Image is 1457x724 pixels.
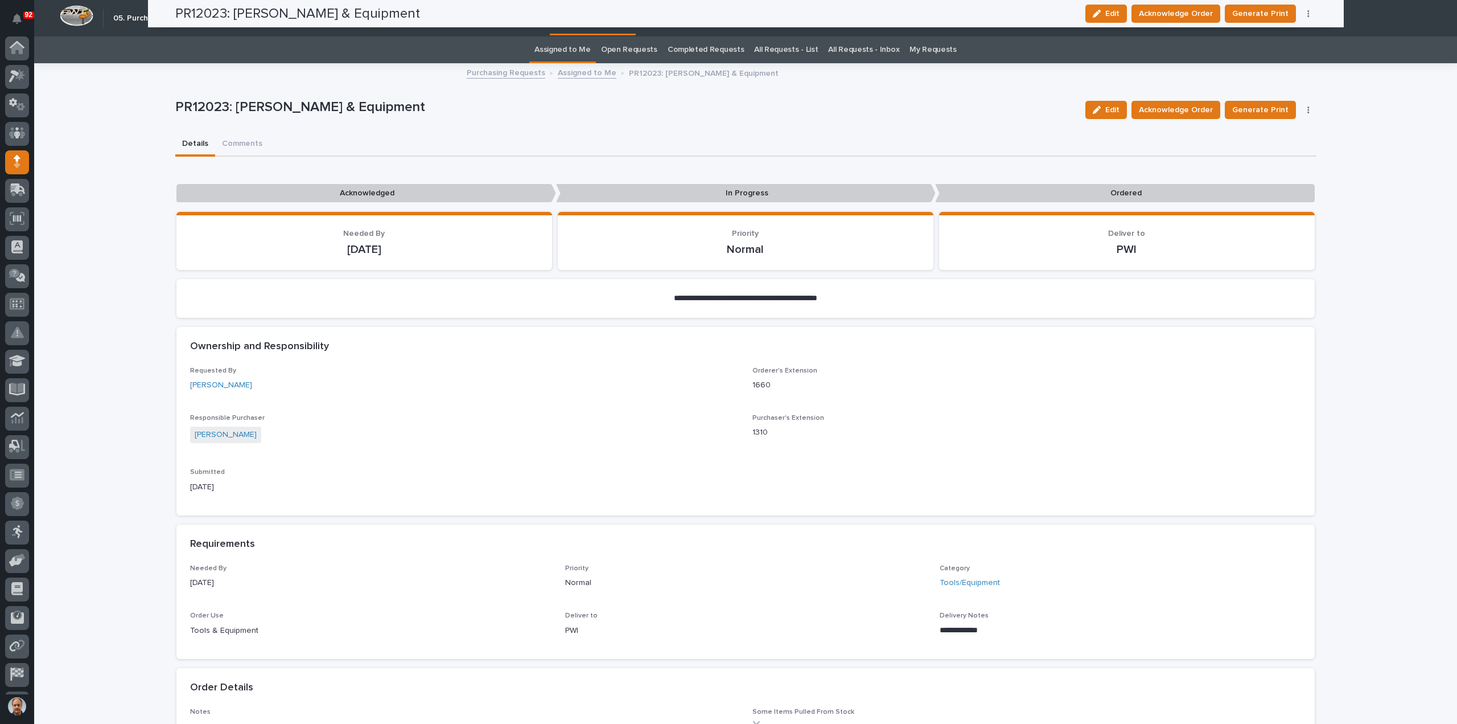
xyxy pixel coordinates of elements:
[565,612,598,619] span: Deliver to
[752,709,854,715] span: Some Items Pulled From Stock
[571,243,920,256] p: Normal
[190,415,265,422] span: Responsible Purchaser
[113,14,213,23] h2: 05. Purchasing & Receiving
[190,625,551,637] p: Tools & Equipment
[940,577,1000,589] a: Tools/Equipment
[565,565,588,572] span: Priority
[601,36,657,63] a: Open Requests
[176,184,556,203] p: Acknowledged
[190,469,225,476] span: Submitted
[953,243,1301,256] p: PWI
[1085,101,1127,119] button: Edit
[190,379,252,391] a: [PERSON_NAME]
[940,612,989,619] span: Delivery Notes
[190,565,227,572] span: Needed By
[556,184,936,203] p: In Progress
[935,184,1315,203] p: Ordered
[175,99,1077,116] p: PR12023: [PERSON_NAME] & Equipment
[558,66,616,79] a: Assigned to Me
[732,230,759,238] span: Priority
[940,565,970,572] span: Category
[190,612,224,619] span: Order Use
[190,709,211,715] span: Notes
[190,538,255,551] h2: Requirements
[1139,103,1213,117] span: Acknowledge Order
[828,36,899,63] a: All Requests - Inbox
[1225,101,1296,119] button: Generate Print
[1108,230,1145,238] span: Deliver to
[175,133,215,157] button: Details
[5,7,29,31] button: Notifications
[190,682,253,694] h2: Order Details
[1232,103,1289,117] span: Generate Print
[190,481,739,493] p: [DATE]
[195,429,257,441] a: [PERSON_NAME]
[190,243,538,256] p: [DATE]
[215,133,269,157] button: Comments
[565,577,927,589] p: Normal
[5,694,29,718] button: users-avatar
[343,230,385,238] span: Needed By
[190,577,551,589] p: [DATE]
[752,367,817,374] span: Orderer's Extension
[909,36,957,63] a: My Requests
[1105,105,1119,115] span: Edit
[565,625,927,637] p: PWI
[752,415,824,422] span: Purchaser's Extension
[60,5,93,26] img: Workspace Logo
[190,367,236,374] span: Requested By
[752,379,1301,391] p: 1660
[25,11,32,19] p: 92
[190,341,329,353] h2: Ownership and Responsibility
[629,66,779,79] p: PR12023: [PERSON_NAME] & Equipment
[14,14,29,32] div: Notifications92
[752,427,1301,439] p: 1310
[1131,101,1220,119] button: Acknowledge Order
[754,36,818,63] a: All Requests - List
[467,66,545,79] a: Purchasing Requests
[534,36,591,63] a: Assigned to Me
[668,36,744,63] a: Completed Requests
